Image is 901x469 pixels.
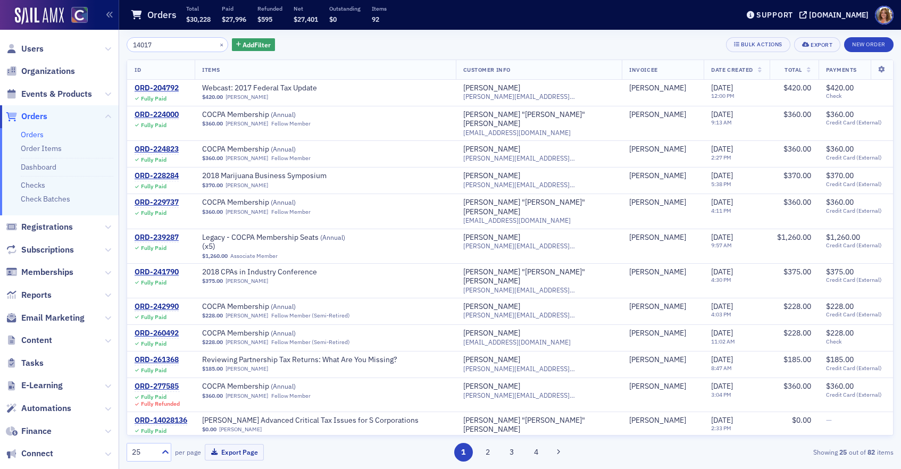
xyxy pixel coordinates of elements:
[629,145,686,154] a: [PERSON_NAME]
[6,244,74,256] a: Subscriptions
[21,289,52,301] span: Reports
[629,198,696,207] span: Steve DeVisser
[826,277,886,283] span: Credit Card (External)
[205,444,264,460] button: Export Page
[202,198,336,207] span: COCPA Membership
[135,382,180,391] div: ORD-277585
[202,66,220,73] span: Items
[21,380,63,391] span: E-Learning
[21,65,75,77] span: Organizations
[21,312,85,324] span: Email Marketing
[202,145,336,154] span: COCPA Membership
[463,110,615,129] a: [PERSON_NAME] "[PERSON_NAME]" [PERSON_NAME]
[202,267,336,277] a: 2018 CPAs in Industry Conference
[463,302,520,312] a: [PERSON_NAME]
[711,83,733,93] span: [DATE]
[271,382,296,390] span: ( Annual )
[219,426,262,433] a: [PERSON_NAME]
[463,145,520,154] a: [PERSON_NAME]
[141,393,166,400] div: Fully Paid
[271,339,350,346] div: Fellow Member (Semi-Retired)
[629,302,686,312] a: [PERSON_NAME]
[135,198,179,207] div: ORD-229737
[799,11,872,19] button: [DOMAIN_NAME]
[463,416,615,434] a: [PERSON_NAME] "[PERSON_NAME]" [PERSON_NAME]
[202,233,345,252] a: Legacy - COCPA Membership Seats (Annual)(x5)
[629,198,686,207] a: [PERSON_NAME]
[826,154,886,161] span: Credit Card (External)
[226,339,268,346] a: [PERSON_NAME]
[711,301,733,311] span: [DATE]
[826,365,886,372] span: Credit Card (External)
[202,416,419,425] a: [PERSON_NAME] Advanced Critical Tax Issues for S Corporations
[726,37,790,52] button: Bulk Actions
[135,83,179,93] a: ORD-204792
[21,334,52,346] span: Content
[463,83,520,93] a: [PERSON_NAME]
[711,391,731,398] time: 3:04 PM
[6,448,53,459] a: Connect
[271,120,311,127] div: Fellow Member
[783,83,811,93] span: $420.00
[711,144,733,154] span: [DATE]
[629,416,686,425] a: [PERSON_NAME]
[629,145,696,154] span: Wayne Harding
[202,171,336,181] span: 2018 Marijuana Business Symposium
[711,338,735,345] time: 11:02 AM
[844,39,894,48] a: New Order
[135,355,179,365] div: ORD-261368
[6,425,52,437] a: Finance
[711,276,731,283] time: 4:30 PM
[226,155,268,162] a: [PERSON_NAME]
[222,15,246,23] span: $27,996
[271,208,311,215] div: Fellow Member
[135,416,187,425] a: ORD-14028136
[826,93,886,99] span: Check
[232,38,276,52] button: AddFilter
[202,302,336,312] a: COCPA Membership (Annual)
[826,355,854,364] span: $185.00
[711,119,732,126] time: 9:13 AM
[794,37,840,52] button: Export
[226,278,268,284] a: [PERSON_NAME]
[826,301,854,311] span: $228.00
[463,338,571,346] span: [EMAIL_ADDRESS][DOMAIN_NAME]
[15,7,64,24] img: SailAMX
[202,155,223,162] span: $360.00
[826,207,886,214] span: Credit Card (External)
[175,447,201,457] label: per page
[629,233,686,242] a: [PERSON_NAME]
[21,244,74,256] span: Subscriptions
[711,197,733,207] span: [DATE]
[463,382,520,391] a: [PERSON_NAME]
[226,392,268,399] a: [PERSON_NAME]
[294,15,318,23] span: $27,401
[826,267,854,277] span: $375.00
[463,93,615,100] span: [PERSON_NAME][EMAIL_ADDRESS][PERSON_NAME][DOMAIN_NAME]
[202,382,336,391] a: COCPA Membership (Annual)
[202,253,228,259] span: $1,260.00
[6,403,71,414] a: Automations
[230,253,278,259] div: Associate Member
[135,267,179,277] a: ORD-241790
[202,83,336,93] span: Webcast: 2017 Federal Tax Update
[202,302,336,312] span: COCPA Membership
[21,221,73,233] span: Registrations
[135,302,179,312] a: ORD-242990
[202,182,223,189] span: $370.00
[226,208,268,215] a: [PERSON_NAME]
[826,311,886,318] span: Credit Card (External)
[783,301,811,311] span: $228.00
[463,267,615,286] a: [PERSON_NAME] "[PERSON_NAME]" [PERSON_NAME]
[271,312,350,319] div: Fellow Member (Semi-Retired)
[21,130,44,139] a: Orders
[463,311,615,319] span: [PERSON_NAME][EMAIL_ADDRESS][DOMAIN_NAME]
[6,111,47,122] a: Orders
